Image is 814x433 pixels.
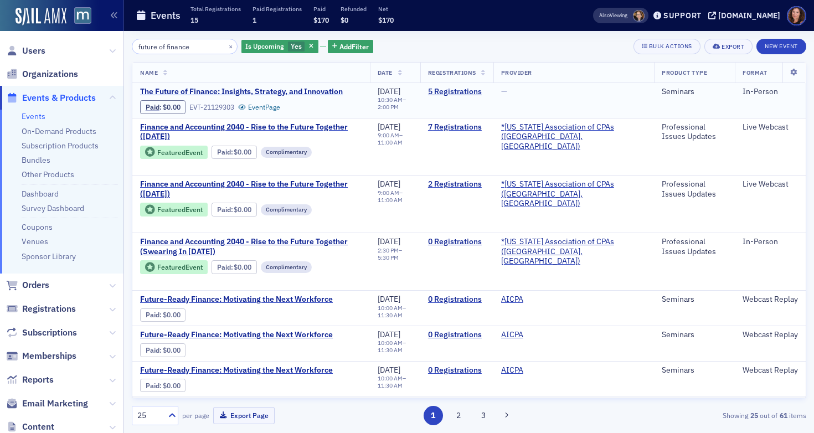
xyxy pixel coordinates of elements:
[22,126,96,136] a: On-Demand Products
[743,365,798,375] div: Webcast Replay
[378,189,413,204] div: –
[22,327,77,339] span: Subscriptions
[140,203,208,216] div: Featured Event
[140,295,333,305] a: Future-Ready Finance: Motivating the Next Workforce
[140,69,158,76] span: Name
[6,303,76,315] a: Registrations
[428,330,486,340] a: 0 Registrations
[378,305,413,319] div: –
[217,263,231,271] a: Paid
[157,150,203,156] div: Featured Event
[378,382,403,389] time: 11:30 AM
[501,330,571,340] span: AICPA
[140,308,186,322] div: Paid: 0 - $0
[140,237,362,256] span: Finance and Accounting 2040 - Rise to the Future Together (Swearing In 2025)
[226,41,236,51] button: ×
[146,311,163,319] span: :
[313,5,329,13] p: Paid
[428,69,476,76] span: Registrations
[140,100,186,114] div: Paid: 4 - $0
[378,294,400,304] span: [DATE]
[501,330,523,340] a: AICPA
[146,382,159,390] a: Paid
[157,264,203,270] div: Featured Event
[22,236,48,246] a: Venues
[245,42,284,50] span: Is Upcoming
[22,421,54,433] span: Content
[743,237,798,247] div: In-Person
[189,103,234,111] div: EVT-21129303
[22,279,49,291] span: Orders
[662,295,727,305] div: Seminars
[663,11,702,20] div: Support
[163,103,181,111] span: $0.00
[708,12,784,19] button: [DOMAIN_NAME]
[140,343,186,357] div: Paid: 0 - $0
[190,16,198,24] span: 15
[22,111,45,121] a: Events
[6,374,54,386] a: Reports
[474,406,493,425] button: 3
[261,261,312,272] div: Complimentary
[140,330,333,340] span: Future-Ready Finance: Motivating the Next Workforce
[501,179,646,209] a: *[US_STATE] Association of CPAs ([GEOGRAPHIC_DATA], [GEOGRAPHIC_DATA])
[378,86,400,96] span: [DATE]
[22,141,99,151] a: Subscription Products
[649,43,692,49] div: Bulk Actions
[234,205,251,214] span: $0.00
[140,179,362,199] a: Finance and Accounting 2040 - Rise to the Future Together ([DATE])
[6,92,96,104] a: Events & Products
[341,5,367,13] p: Refunded
[378,138,403,146] time: 11:00 AM
[140,87,343,97] span: The Future of Finance: Insights, Strategy, and Innovation
[341,16,348,24] span: $0
[501,122,646,152] span: *Maryland Association of CPAs (Timonium, MD)
[501,86,507,96] span: —
[743,87,798,97] div: In-Person
[662,69,707,76] span: Product Type
[146,346,163,354] span: :
[291,42,302,50] span: Yes
[234,263,251,271] span: $0.00
[787,6,806,25] span: Profile
[378,346,403,354] time: 11:30 AM
[378,254,399,261] time: 5:30 PM
[217,148,231,156] a: Paid
[190,5,241,13] p: Total Registrations
[378,16,394,24] span: $170
[140,122,362,142] span: Finance and Accounting 2040 - Rise to the Future Together (October 2025)
[22,251,76,261] a: Sponsor Library
[748,410,760,420] strong: 25
[157,207,203,213] div: Featured Event
[378,103,399,111] time: 2:00 PM
[140,146,208,159] div: Featured Event
[140,260,208,274] div: Featured Event
[501,295,571,305] span: AICPA
[662,122,727,142] div: Professional Issues Updates
[378,196,403,204] time: 11:00 AM
[378,375,413,389] div: –
[6,45,45,57] a: Users
[428,365,486,375] a: 0 Registrations
[261,147,312,158] div: Complimentary
[599,12,627,19] span: Viewing
[146,103,163,111] span: :
[662,237,727,256] div: Professional Issues Updates
[253,5,302,13] p: Paid Registrations
[756,40,806,50] a: New Event
[22,398,88,410] span: Email Marketing
[743,295,798,305] div: Webcast Replay
[6,327,77,339] a: Subscriptions
[378,189,399,197] time: 9:00 AM
[137,410,162,421] div: 25
[424,406,443,425] button: 1
[743,179,798,189] div: Live Webcast
[22,169,74,179] a: Other Products
[22,303,76,315] span: Registrations
[718,11,780,20] div: [DOMAIN_NAME]
[662,179,727,199] div: Professional Issues Updates
[378,339,403,347] time: 10:00 AM
[328,40,373,54] button: AddFilter
[378,69,393,76] span: Date
[217,205,234,214] span: :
